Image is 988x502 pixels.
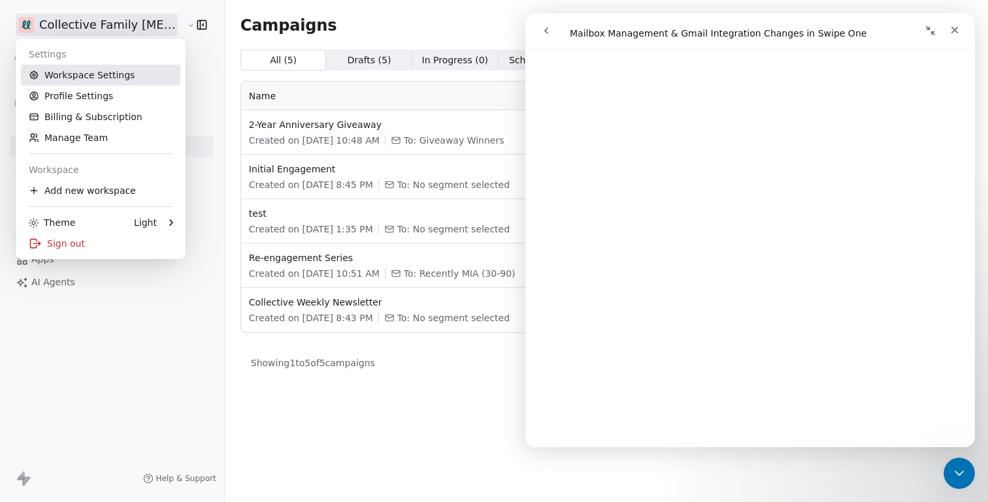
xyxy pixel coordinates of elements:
div: Workspace [21,159,180,180]
a: Billing & Subscription [21,106,180,127]
div: Settings [21,44,180,65]
div: Theme [29,216,75,229]
div: Light [134,216,157,229]
iframe: To enrich screen reader interactions, please activate Accessibility in Grammarly extension settings [525,13,975,447]
div: Sign out [21,233,180,254]
iframe: Intercom live chat [944,458,975,489]
div: Add new workspace [21,180,180,201]
a: Manage Team [21,127,180,148]
a: Profile Settings [21,86,180,106]
a: Workspace Settings [21,65,180,86]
